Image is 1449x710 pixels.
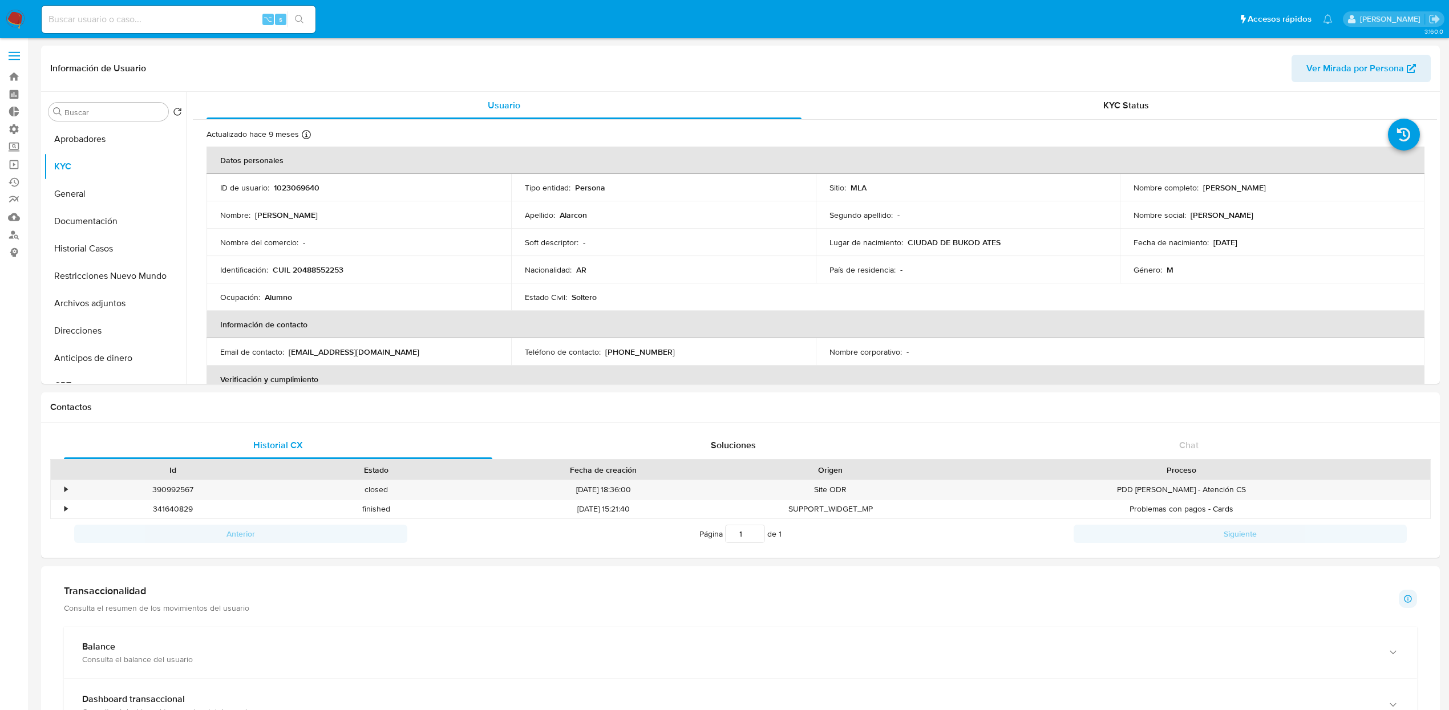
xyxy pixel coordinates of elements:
p: ID de usuario : [220,182,269,193]
span: Página de [699,525,782,543]
div: • [64,484,67,495]
p: [PERSON_NAME] [1191,210,1253,220]
button: Documentación [44,208,187,235]
div: closed [274,480,478,499]
p: MLA [851,182,867,193]
p: - [303,237,305,248]
th: Verificación y cumplimiento [207,366,1424,393]
span: 1 [779,528,782,539]
div: [DATE] 15:21:40 [478,500,728,518]
div: Problemas con pagos - Cards [932,500,1430,518]
p: - [897,210,900,220]
span: Chat [1179,439,1199,452]
p: [DATE] [1213,237,1237,248]
p: Soft descriptor : [525,237,578,248]
div: Estado [282,464,470,476]
p: Identificación : [220,265,268,275]
p: [PERSON_NAME] [255,210,318,220]
button: Aprobadores [44,125,187,153]
th: Información de contacto [207,311,1424,338]
span: Accesos rápidos [1248,13,1312,25]
div: 341640829 [71,500,274,518]
div: finished [274,500,478,518]
p: Ocupación : [220,292,260,302]
button: Anticipos de dinero [44,344,187,372]
p: Persona [575,182,605,193]
span: s [279,14,282,25]
p: Alarcon [560,210,587,220]
span: Ver Mirada por Persona [1306,55,1404,82]
span: KYC Status [1103,99,1149,112]
p: Email de contacto : [220,347,284,357]
span: ⌥ [264,14,272,25]
p: Nombre del comercio : [220,237,298,248]
p: Soltero [572,292,597,302]
button: Siguiente [1074,525,1407,543]
div: Id [79,464,266,476]
button: Historial Casos [44,235,187,262]
button: KYC [44,153,187,180]
button: Ver Mirada por Persona [1292,55,1431,82]
p: Apellido : [525,210,555,220]
input: Buscar [64,107,164,117]
button: Restricciones Nuevo Mundo [44,262,187,290]
p: [PHONE_NUMBER] [605,347,675,357]
div: Fecha de creación [486,464,721,476]
button: Archivos adjuntos [44,290,187,317]
p: Nacionalidad : [525,265,572,275]
div: Site ODR [728,480,932,499]
div: Origen [736,464,924,476]
button: Buscar [53,107,62,116]
span: Usuario [488,99,520,112]
button: General [44,180,187,208]
span: Historial CX [253,439,303,452]
p: - [583,237,585,248]
p: [PERSON_NAME] [1203,182,1266,193]
input: Buscar usuario o caso... [42,12,315,27]
p: Tipo entidad : [525,182,570,193]
div: [DATE] 18:36:00 [478,480,728,499]
p: CIUDAD DE BUKOD ATES [908,237,1001,248]
button: Volver al orden por defecto [173,107,182,120]
div: PDD [PERSON_NAME] - Atención CS [932,480,1430,499]
p: Nombre corporativo : [829,347,902,357]
div: 390992567 [71,480,274,499]
button: CBT [44,372,187,399]
p: Fecha de nacimiento : [1134,237,1209,248]
p: Nombre social : [1134,210,1186,220]
p: 1023069640 [274,182,319,193]
p: [EMAIL_ADDRESS][DOMAIN_NAME] [289,347,419,357]
p: CUIL 20488552253 [273,265,343,275]
h1: Contactos [50,401,1431,413]
p: Alumno [265,292,292,302]
p: - [900,265,902,275]
p: M [1167,265,1173,275]
div: SUPPORT_WIDGET_MP [728,500,932,518]
button: Direcciones [44,317,187,344]
button: search-icon [288,11,311,27]
p: Nombre : [220,210,250,220]
p: Segundo apellido : [829,210,893,220]
p: Actualizado hace 9 meses [207,129,299,140]
h1: Información de Usuario [50,63,146,74]
div: • [64,504,67,514]
p: Nombre completo : [1134,182,1199,193]
p: Estado Civil : [525,292,567,302]
a: Salir [1428,13,1440,25]
div: Proceso [940,464,1422,476]
p: AR [576,265,586,275]
p: Lugar de nacimiento : [829,237,903,248]
button: Anterior [74,525,407,543]
span: Soluciones [711,439,756,452]
th: Datos personales [207,147,1424,174]
p: Sitio : [829,182,846,193]
p: País de residencia : [829,265,896,275]
p: Género : [1134,265,1162,275]
p: - [906,347,909,357]
p: jessica.fukman@mercadolibre.com [1360,14,1424,25]
a: Notificaciones [1323,14,1333,24]
p: Teléfono de contacto : [525,347,601,357]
